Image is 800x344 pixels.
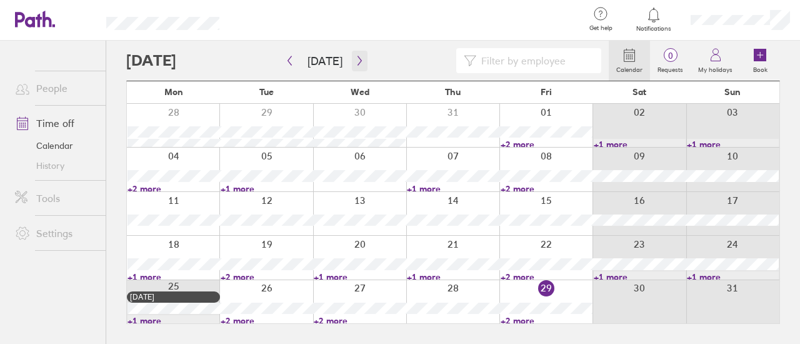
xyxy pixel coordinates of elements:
span: Notifications [634,25,674,33]
a: Settings [5,221,106,246]
span: Sun [724,87,741,97]
span: Mon [164,87,183,97]
a: +1 more [687,139,779,150]
div: [DATE] [130,293,217,301]
a: +2 more [501,271,592,283]
span: Thu [445,87,461,97]
a: People [5,76,106,101]
a: Calendar [609,41,650,81]
a: +2 more [501,183,592,195]
span: Tue [259,87,274,97]
a: Tools [5,186,106,211]
a: +1 more [127,315,219,326]
a: +1 more [221,183,312,195]
a: My holidays [691,41,740,81]
label: My holidays [691,63,740,74]
span: 0 [650,51,691,61]
a: Notifications [634,6,674,33]
a: +1 more [127,271,219,283]
span: Get help [581,24,621,32]
a: Calendar [5,136,106,156]
span: Wed [351,87,369,97]
label: Calendar [609,63,650,74]
a: +1 more [594,271,686,283]
span: Sat [632,87,646,97]
a: +1 more [407,271,499,283]
input: Filter by employee [476,49,594,73]
a: +1 more [407,183,499,195]
a: Time off [5,111,106,136]
a: +2 more [221,271,312,283]
a: +2 more [314,315,406,326]
label: Book [746,63,775,74]
span: Fri [541,87,552,97]
a: History [5,156,106,176]
a: Book [740,41,780,81]
button: [DATE] [297,51,352,71]
a: +2 more [501,139,592,150]
label: Requests [650,63,691,74]
a: +1 more [594,139,686,150]
a: 0Requests [650,41,691,81]
a: +1 more [687,271,779,283]
a: +1 more [314,271,406,283]
a: +2 more [127,183,219,195]
a: +2 more [501,315,592,326]
a: +2 more [221,315,312,326]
